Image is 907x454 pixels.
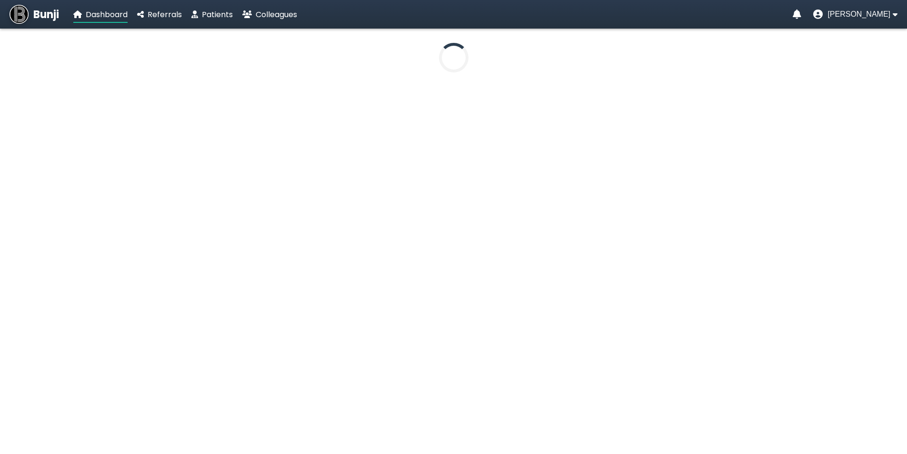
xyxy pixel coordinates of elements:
span: Bunji [33,7,59,22]
span: [PERSON_NAME] [827,10,890,19]
span: Dashboard [86,9,128,20]
a: Patients [191,9,233,20]
span: Referrals [148,9,182,20]
a: Referrals [137,9,182,20]
a: Colleagues [242,9,297,20]
a: Dashboard [73,9,128,20]
img: Bunji Dental Referral Management [10,5,29,24]
a: Bunji [10,5,59,24]
span: Colleagues [256,9,297,20]
span: Patients [202,9,233,20]
button: User menu [813,10,897,19]
a: Notifications [793,10,801,19]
